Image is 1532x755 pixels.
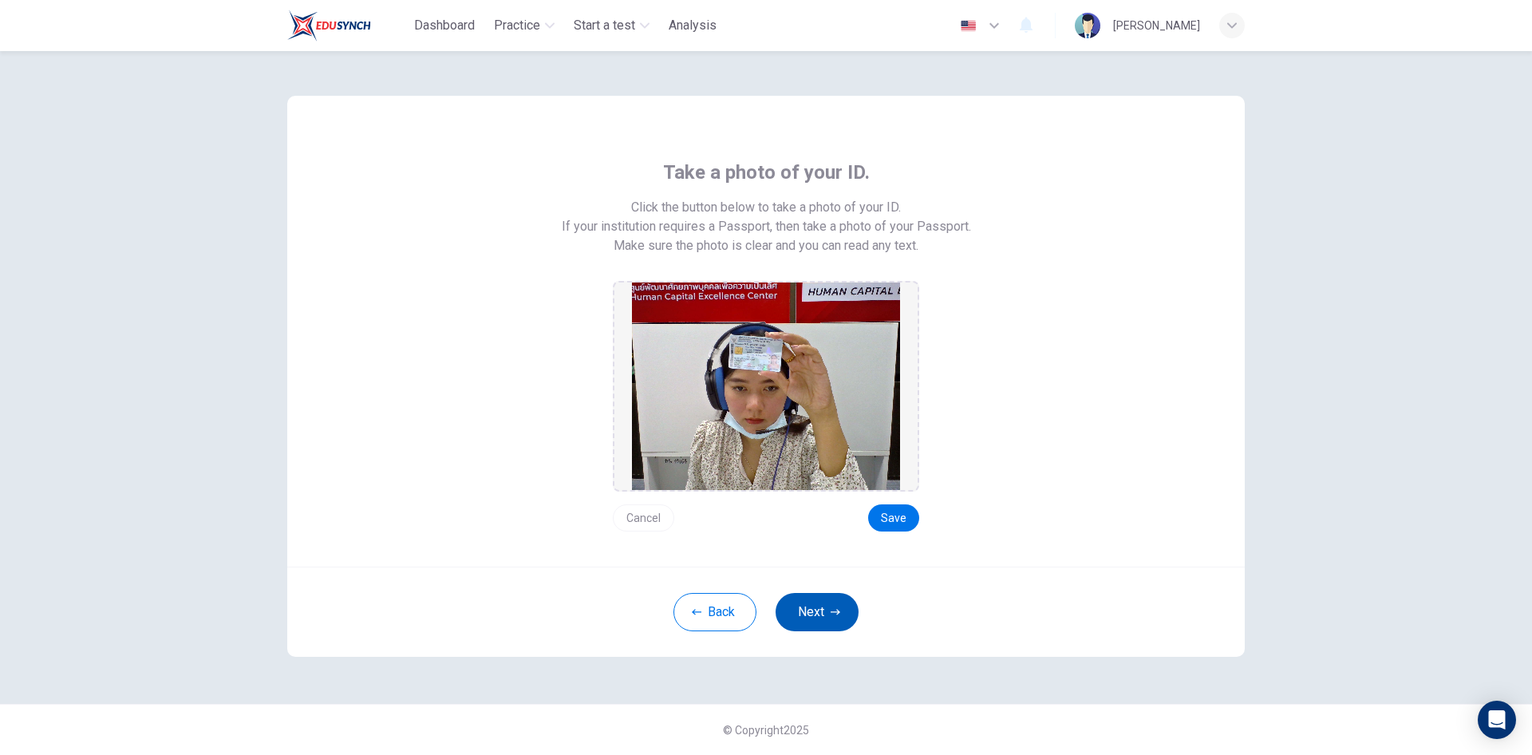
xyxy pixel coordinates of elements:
[287,10,408,42] a: Train Test logo
[408,11,481,40] button: Dashboard
[1478,701,1516,739] div: Open Intercom Messenger
[632,283,900,490] img: preview screemshot
[1113,16,1200,35] div: [PERSON_NAME]
[776,593,859,631] button: Next
[414,16,475,35] span: Dashboard
[663,160,870,185] span: Take a photo of your ID.
[574,16,635,35] span: Start a test
[868,504,919,532] button: Save
[494,16,540,35] span: Practice
[562,198,971,236] span: Click the button below to take a photo of your ID. If your institution requires a Passport, then ...
[287,10,371,42] img: Train Test logo
[488,11,561,40] button: Practice
[958,20,978,32] img: en
[723,724,809,737] span: © Copyright 2025
[567,11,656,40] button: Start a test
[662,11,723,40] button: Analysis
[613,504,674,532] button: Cancel
[614,236,918,255] span: Make sure the photo is clear and you can read any text.
[669,16,717,35] span: Analysis
[1075,13,1100,38] img: Profile picture
[673,593,756,631] button: Back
